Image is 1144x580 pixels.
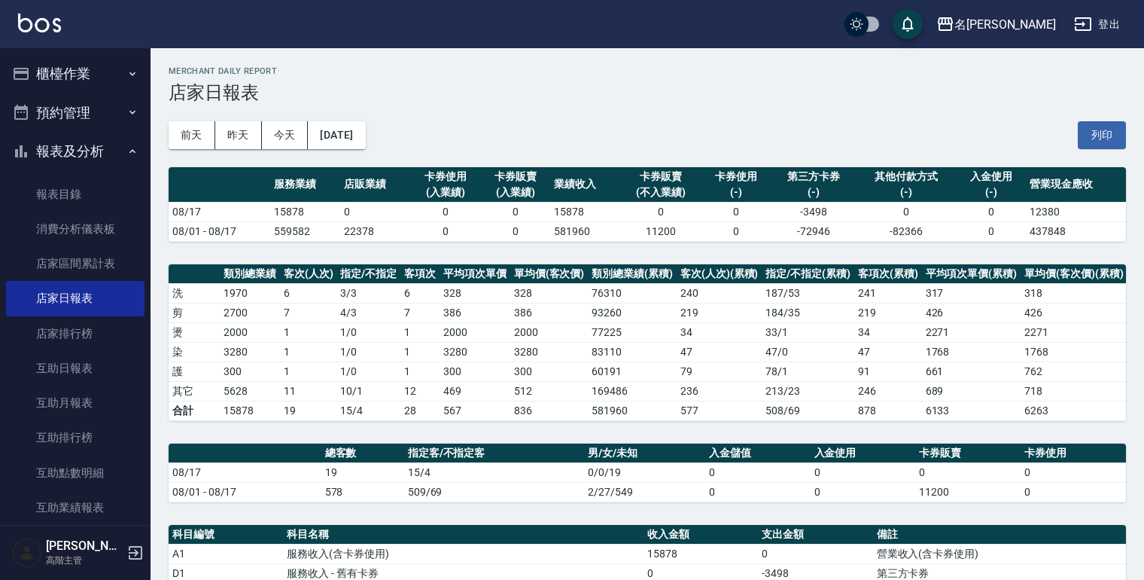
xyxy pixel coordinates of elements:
td: 661 [922,362,1021,381]
td: 1970 [220,283,280,303]
td: 577 [677,401,762,420]
th: 單均價(客次價) [510,264,589,284]
th: 入金使用 [811,444,916,463]
td: 2000 [440,322,510,342]
a: 互助日報表 [6,351,145,386]
td: 08/01 - 08/17 [169,482,321,502]
td: 15/4 [404,462,584,482]
td: 15878 [550,202,620,221]
td: 762 [1021,362,1127,381]
table: a dense table [169,444,1126,502]
td: 1 [280,362,337,381]
td: 0 [811,462,916,482]
td: 0 [956,221,1026,241]
td: 6263 [1021,401,1127,420]
td: 1 [400,342,440,362]
td: 300 [440,362,510,381]
td: 剪 [169,303,220,322]
td: 11200 [621,221,701,241]
td: 2271 [922,322,1021,342]
td: 0 [811,482,916,502]
a: 店家區間累計表 [6,246,145,281]
td: 219 [677,303,762,322]
button: 櫃檯作業 [6,54,145,93]
td: 0 [410,202,480,221]
td: 0 [856,202,957,221]
td: 1 / 0 [336,322,400,342]
button: 名[PERSON_NAME] [930,9,1062,40]
div: (-) [705,185,768,200]
td: 10 / 1 [336,381,400,401]
td: 染 [169,342,220,362]
td: 5628 [220,381,280,401]
div: 卡券使用 [705,169,768,185]
th: 男/女/未知 [584,444,705,463]
td: 0 [340,202,410,221]
td: 93260 [588,303,677,322]
td: 0 [705,482,811,502]
th: 平均項次單價 [440,264,510,284]
th: 指定客/不指定客 [404,444,584,463]
td: 0 [915,462,1021,482]
th: 客次(人次) [280,264,337,284]
table: a dense table [169,264,1127,421]
td: 1 [280,322,337,342]
td: 60191 [588,362,677,381]
img: Person [12,538,42,568]
button: 前天 [169,121,215,149]
td: 洗 [169,283,220,303]
a: 店家排行榜 [6,316,145,351]
td: 服務收入(含卡券使用) [283,544,643,563]
td: 其它 [169,381,220,401]
button: 列印 [1078,121,1126,149]
td: 78 / 1 [762,362,854,381]
th: 平均項次單價(累積) [922,264,1021,284]
td: 0 [480,202,550,221]
td: 1 / 0 [336,342,400,362]
a: 互助排行榜 [6,420,145,455]
td: 77225 [588,322,677,342]
td: 0 [480,221,550,241]
td: 34 [677,322,762,342]
div: (不入業績) [625,185,698,200]
a: 報表目錄 [6,177,145,212]
div: 其他付款方式 [860,169,953,185]
img: Logo [18,14,61,32]
td: 15878 [643,544,758,563]
button: 報表及分析 [6,132,145,171]
h3: 店家日報表 [169,82,1126,103]
td: 11 [280,381,337,401]
div: (入業績) [414,185,476,200]
button: 昨天 [215,121,262,149]
div: 卡券使用 [414,169,476,185]
td: 241 [854,283,922,303]
th: 總客數 [321,444,404,463]
a: 店家日報表 [6,281,145,316]
button: 預約管理 [6,93,145,133]
td: 581960 [550,221,620,241]
td: 437848 [1026,221,1126,241]
button: save [893,9,923,39]
td: 386 [510,303,589,322]
div: (入業績) [484,185,546,200]
th: 支出金額 [758,525,872,545]
td: 6 [400,283,440,303]
td: 0/0/19 [584,462,705,482]
td: 79 [677,362,762,381]
td: 300 [510,362,589,381]
td: 1 / 0 [336,362,400,381]
td: 15/4 [336,401,400,420]
td: 240 [677,283,762,303]
td: 0 [410,221,480,241]
button: [DATE] [308,121,365,149]
th: 備註 [873,525,1126,545]
td: 燙 [169,322,220,342]
td: A1 [169,544,283,563]
td: 7 [280,303,337,322]
th: 卡券販賣 [915,444,1021,463]
div: 第三方卡券 [775,169,853,185]
th: 卡券使用 [1021,444,1126,463]
td: 236 [677,381,762,401]
th: 客項次(累積) [854,264,922,284]
h5: [PERSON_NAME] [46,539,123,554]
